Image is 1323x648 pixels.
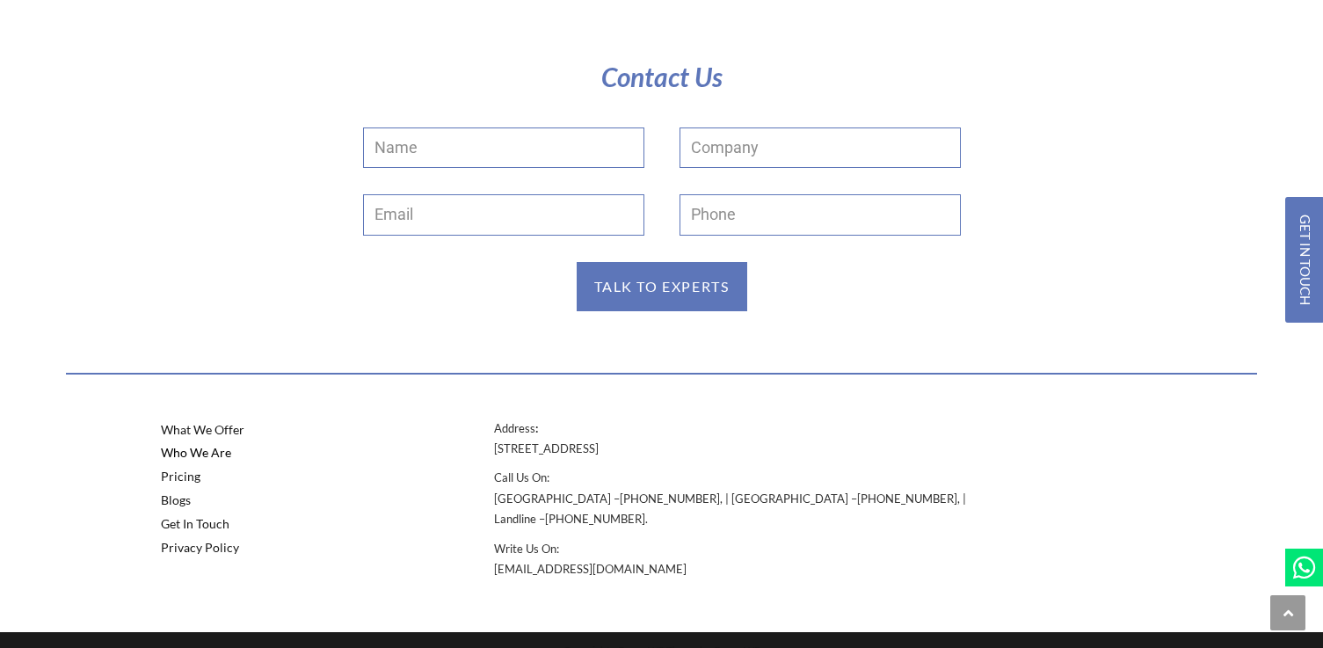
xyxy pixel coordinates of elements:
a: Scroll to the top of the page [1270,595,1305,630]
strong: : [535,421,538,435]
a: [PHONE_NUMBER] [857,491,957,506]
input: Name [363,127,644,168]
span: TALK TO EXPERTS [594,280,730,294]
a: Blogs [143,489,477,513]
p: Address [STREET_ADDRESS] [494,419,994,460]
input: Company [680,127,961,168]
button: TALK TO EXPERTS [577,262,747,311]
a: What We Offer [143,419,477,442]
p: Write Us On: [494,539,994,580]
p: Call Us On: [GEOGRAPHIC_DATA] – , | [GEOGRAPHIC_DATA] – , | Landline – . [494,468,994,529]
a: Get In Touch [143,513,477,536]
span: GET IN TOUCH [1298,215,1312,305]
input: Email [363,194,644,235]
a: Privacy Policy [143,536,477,560]
a: [PHONE_NUMBER] [620,491,720,506]
a: Pricing [143,465,477,489]
a: [PHONE_NUMBER] [545,512,645,526]
h2: Contact Us [363,61,961,92]
input: Only numbers and phone characters (#, -, *, etc) are accepted. [680,194,961,235]
a: Who We Are [143,441,477,465]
